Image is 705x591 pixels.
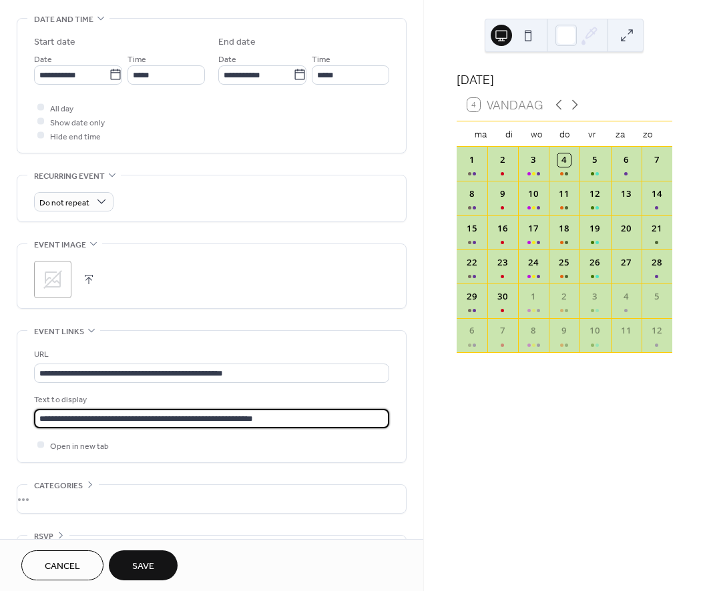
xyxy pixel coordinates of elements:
div: 30 [496,290,509,304]
div: 23 [496,256,509,269]
div: 7 [650,153,664,167]
div: do [550,121,578,147]
div: 1 [527,290,540,304]
div: 7 [496,324,509,338]
span: Time [312,52,330,66]
button: Save [109,550,178,580]
div: 22 [465,256,479,269]
div: 3 [527,153,540,167]
div: 5 [650,290,664,304]
span: Event links [34,325,84,339]
div: 19 [589,222,602,235]
div: URL [34,348,387,362]
div: vr [578,121,606,147]
div: ; [34,261,71,298]
div: wo [523,121,551,147]
div: 21 [650,222,664,235]
span: Date [34,52,52,66]
div: 10 [589,324,602,338]
div: 1 [465,153,479,167]
span: Open in new tab [50,439,109,453]
span: Cancel [45,560,80,574]
span: Event image [34,238,86,252]
div: 15 [465,222,479,235]
div: 4 [557,153,571,167]
span: RSVP [34,530,53,544]
div: ••• [17,485,406,513]
div: 24 [527,256,540,269]
div: 2 [557,290,571,304]
div: 11 [557,187,571,201]
div: [DATE] [457,71,672,89]
div: 9 [496,187,509,201]
div: 29 [465,290,479,304]
div: ••• [17,536,406,564]
div: 6 [620,153,633,167]
div: End date [218,35,256,49]
span: Hide end time [50,129,101,143]
div: 18 [557,222,571,235]
div: 6 [465,324,479,338]
div: 14 [650,187,664,201]
div: ma [467,121,495,147]
div: 11 [620,324,633,338]
div: 28 [650,256,664,269]
span: Save [132,560,154,574]
span: All day [50,101,73,115]
div: za [606,121,634,147]
div: 13 [620,187,633,201]
div: 10 [527,187,540,201]
button: Cancel [21,550,103,580]
span: Recurring event [34,169,105,183]
div: 20 [620,222,633,235]
span: Do not repeat [39,195,89,210]
div: 2 [496,153,509,167]
div: 16 [496,222,509,235]
div: 9 [557,324,571,338]
div: 4 [620,290,633,304]
span: Date and time [34,13,93,27]
div: 12 [650,324,664,338]
div: di [495,121,523,147]
div: 25 [557,256,571,269]
div: 8 [527,324,540,338]
div: 8 [465,187,479,201]
div: Text to display [34,393,387,407]
span: Time [128,52,146,66]
div: 26 [589,256,602,269]
div: 17 [527,222,540,235]
div: 5 [589,153,602,167]
span: Date [218,52,236,66]
div: 27 [620,256,633,269]
div: 12 [589,187,602,201]
div: zo [634,121,662,147]
div: 3 [589,290,602,304]
span: Categories [34,479,83,493]
span: Show date only [50,115,105,129]
div: Start date [34,35,75,49]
